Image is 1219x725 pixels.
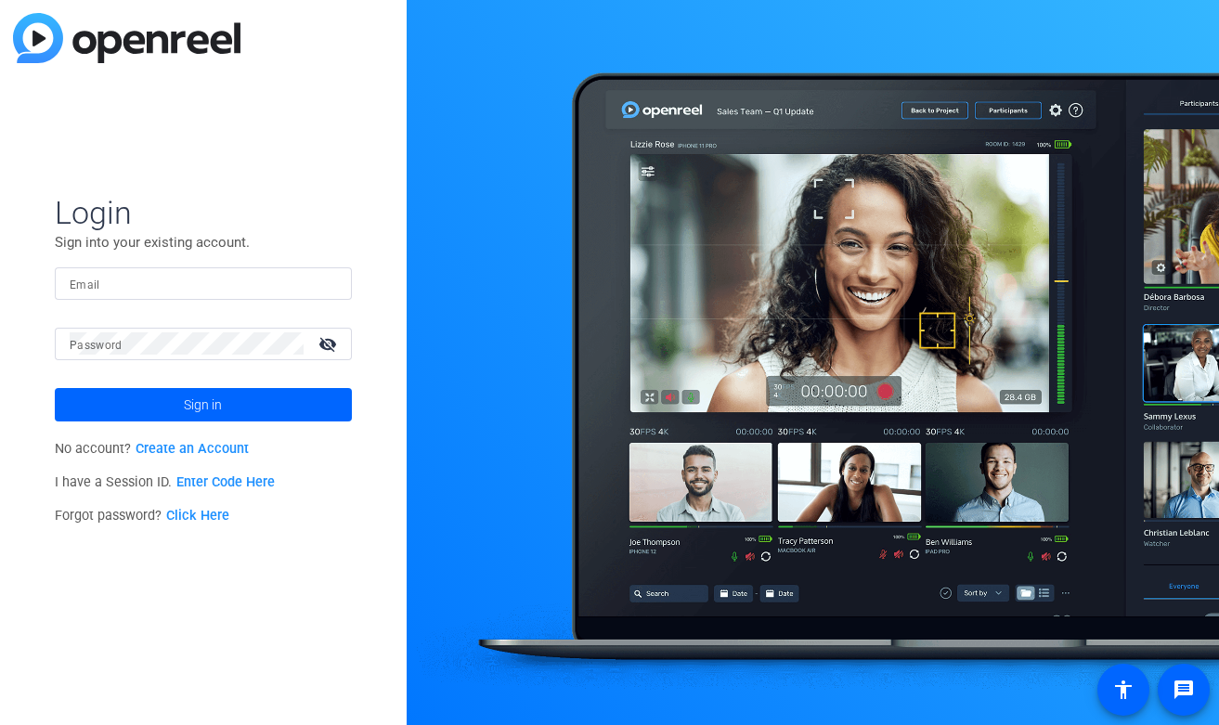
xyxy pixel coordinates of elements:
[55,441,249,457] span: No account?
[70,278,100,291] mat-label: Email
[307,330,352,357] mat-icon: visibility_off
[70,339,123,352] mat-label: Password
[176,474,275,490] a: Enter Code Here
[55,388,352,421] button: Sign in
[70,272,337,294] input: Enter Email Address
[184,382,222,428] span: Sign in
[13,13,240,63] img: blue-gradient.svg
[166,508,229,524] a: Click Here
[1173,679,1195,701] mat-icon: message
[55,508,229,524] span: Forgot password?
[1112,679,1135,701] mat-icon: accessibility
[55,232,352,252] p: Sign into your existing account.
[55,193,352,232] span: Login
[55,474,275,490] span: I have a Session ID.
[136,441,249,457] a: Create an Account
